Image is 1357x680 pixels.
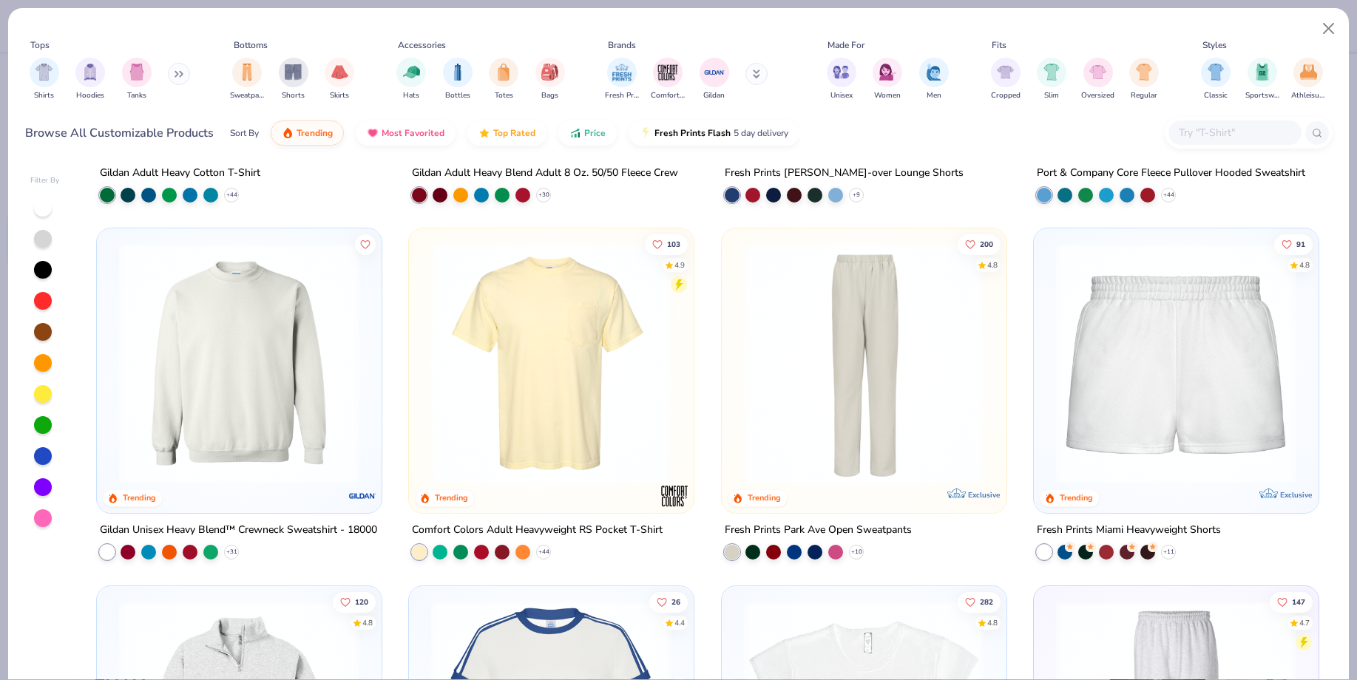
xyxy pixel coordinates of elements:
[1131,90,1157,101] span: Regular
[362,617,373,628] div: 4.8
[355,234,376,254] button: Like
[1201,58,1231,101] div: filter for Classic
[827,58,856,101] button: filter button
[1208,64,1225,81] img: Classic Image
[1291,58,1325,101] div: filter for Athleisure
[1254,64,1270,81] img: Sportswear Image
[443,58,473,101] div: filter for Bottles
[1043,64,1060,81] img: Slim Image
[1177,124,1291,141] input: Try "T-Shirt"
[495,90,513,101] span: Totes
[1300,64,1317,81] img: Athleisure Image
[660,480,689,510] img: Comfort Colors logo
[412,163,678,182] div: Gildan Adult Heavy Blend Adult 8 Oz. 50/50 Fleece Crew
[703,90,725,101] span: Gildan
[1089,64,1106,81] img: Oversized Image
[30,58,59,101] button: filter button
[987,259,998,271] div: 4.8
[443,58,473,101] button: filter button
[980,598,993,605] span: 282
[1081,58,1114,101] div: filter for Oversized
[1296,240,1305,248] span: 91
[396,58,426,101] div: filter for Hats
[76,90,104,101] span: Hoodies
[541,64,558,81] img: Bags Image
[584,127,606,139] span: Price
[991,58,1021,101] button: filter button
[366,243,620,483] img: 34e9639c-4d44-40be-af6e-53fe14aa9442
[1291,58,1325,101] button: filter button
[830,90,853,101] span: Unisex
[987,617,998,628] div: 4.8
[35,64,53,81] img: Shirts Image
[234,38,268,52] div: Bottoms
[412,520,663,539] div: Comfort Colors Adult Heavyweight RS Pocket T-Shirt
[122,58,152,101] button: filter button
[1163,547,1174,556] span: + 11
[991,243,1245,483] img: c944d931-fb25-49bb-ae8c-568f6273e60a
[424,243,678,483] img: 284e3bdb-833f-4f21-a3b0-720291adcbd9
[1280,489,1312,499] span: Exclusive
[1245,58,1279,101] div: filter for Sportswear
[75,58,105,101] button: filter button
[919,58,949,101] button: filter button
[980,240,993,248] span: 200
[997,64,1014,81] img: Cropped Image
[1044,90,1059,101] span: Slim
[112,243,366,483] img: 833bdddd-6347-4faa-9e52-496810413cc0
[129,64,145,81] img: Tanks Image
[667,240,680,248] span: 103
[239,64,255,81] img: Sweatpants Image
[467,120,546,146] button: Top Rated
[226,190,237,199] span: + 44
[495,64,512,81] img: Totes Image
[100,520,377,539] div: Gildan Unisex Heavy Blend™ Crewneck Sweatshirt - 18000
[282,90,305,101] span: Shorts
[541,90,558,101] span: Bags
[25,124,214,142] div: Browse All Customizable Products
[1037,58,1066,101] button: filter button
[478,127,490,139] img: TopRated.gif
[34,90,54,101] span: Shirts
[279,58,308,101] button: filter button
[1270,591,1313,612] button: Like
[1274,234,1313,254] button: Like
[333,591,376,612] button: Like
[1291,90,1325,101] span: Athleisure
[450,64,466,81] img: Bottles Image
[608,38,636,52] div: Brands
[230,90,264,101] span: Sweatpants
[230,58,264,101] button: filter button
[1299,617,1310,628] div: 4.7
[1245,58,1279,101] button: filter button
[347,480,376,510] img: Gildan logo
[654,127,731,139] span: Fresh Prints Flash
[122,58,152,101] div: filter for Tanks
[1037,520,1221,539] div: Fresh Prints Miami Heavyweight Shorts
[279,58,308,101] div: filter for Shorts
[558,120,617,146] button: Price
[445,90,470,101] span: Bottles
[82,64,98,81] img: Hoodies Image
[1245,90,1279,101] span: Sportswear
[1201,58,1231,101] button: filter button
[828,38,864,52] div: Made For
[493,127,535,139] span: Top Rated
[1299,259,1310,271] div: 4.8
[1049,243,1303,483] img: af8dff09-eddf-408b-b5dc-51145765dcf2
[1129,58,1159,101] div: filter for Regular
[403,90,419,101] span: Hats
[725,163,964,182] div: Fresh Prints [PERSON_NAME]-over Lounge Shorts
[611,61,633,84] img: Fresh Prints Image
[1037,163,1305,182] div: Port & Company Core Fleece Pullover Hooded Sweatshirt
[535,58,565,101] div: filter for Bags
[1163,190,1174,199] span: + 44
[873,58,902,101] button: filter button
[398,38,446,52] div: Accessories
[382,127,444,139] span: Most Favorited
[992,38,1006,52] div: Fits
[850,547,862,556] span: + 10
[75,58,105,101] div: filter for Hoodies
[651,90,685,101] span: Comfort Colors
[1202,38,1227,52] div: Styles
